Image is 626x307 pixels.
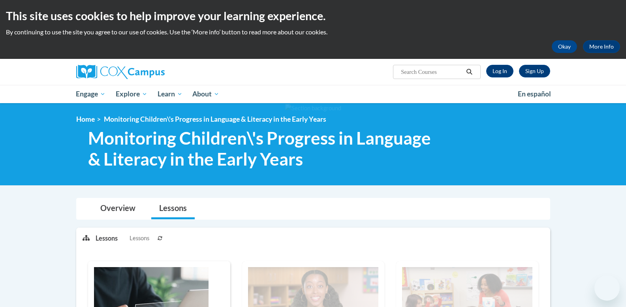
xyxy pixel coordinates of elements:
span: Monitoring Children\'s Progress in Language & Literacy in the Early Years [88,128,441,170]
h2: This site uses cookies to help improve your learning experience. [6,8,620,24]
input: Search Courses [400,67,463,77]
i:  [466,69,473,75]
a: Cox Campus [76,65,226,79]
p: Lessons [96,234,118,243]
a: About [187,85,224,103]
a: Learn [152,85,188,103]
span: About [192,89,219,99]
p: By continuing to use the site you agree to our use of cookies. Use the ‘More info’ button to read... [6,28,620,36]
img: Section background [285,104,341,113]
button: Okay [552,40,577,53]
a: Engage [71,85,111,103]
span: Learn [158,89,182,99]
span: Explore [116,89,147,99]
a: Overview [92,198,143,219]
span: En español [518,90,551,98]
a: More Info [583,40,620,53]
a: Lessons [151,198,195,219]
a: En español [513,86,556,102]
span: Engage [76,89,105,99]
iframe: Button to launch messaging window [594,275,620,301]
span: Lessons [130,234,149,243]
div: Main menu [64,85,562,103]
button: Search [463,67,475,77]
a: Home [76,115,95,123]
img: Cox Campus [76,65,165,79]
a: Log In [486,65,513,77]
a: Register [519,65,550,77]
a: Explore [111,85,152,103]
span: Monitoring Children\'s Progress in Language & Literacy in the Early Years [104,115,326,123]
